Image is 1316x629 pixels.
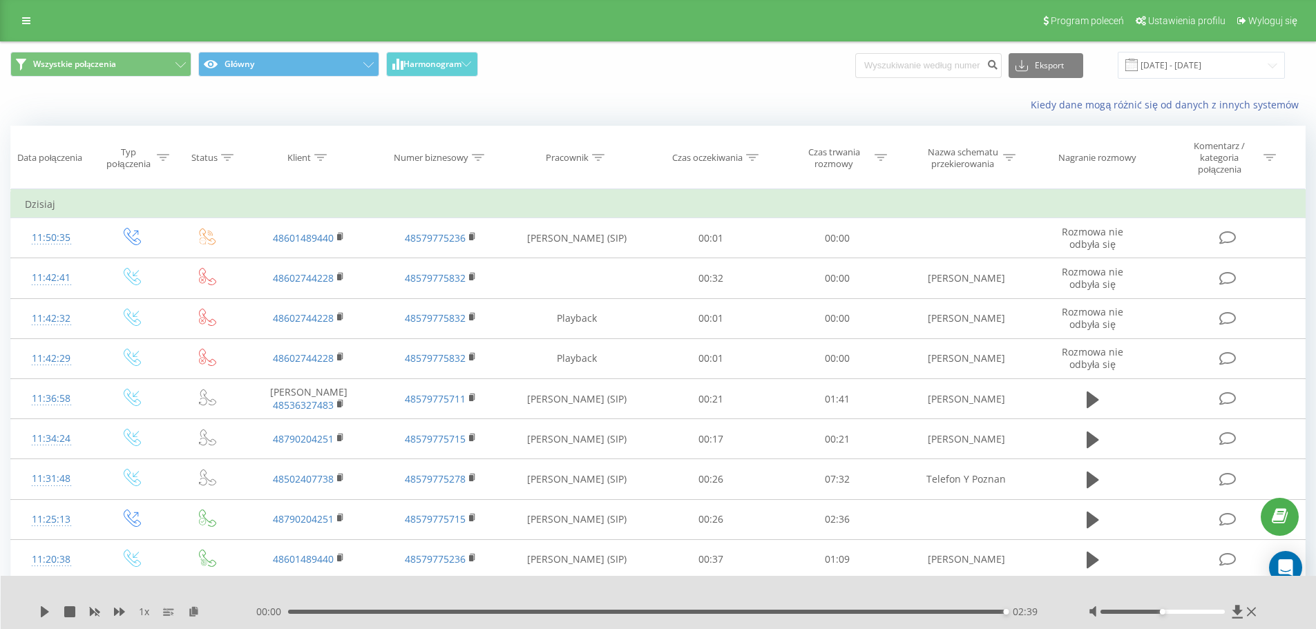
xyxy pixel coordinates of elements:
[256,605,288,619] span: 00:00
[900,258,1031,298] td: [PERSON_NAME]
[405,472,466,485] a: 48579775278
[1013,605,1038,619] span: 02:39
[1058,152,1136,164] div: Nagranie rozmowy
[1269,551,1302,584] div: Open Intercom Messenger
[273,311,334,325] a: 48602744228
[648,298,774,338] td: 00:01
[506,379,648,419] td: [PERSON_NAME] (SIP)
[774,298,901,338] td: 00:00
[273,432,334,445] a: 48790204251
[855,53,1002,78] input: Wyszukiwanie według numeru
[900,419,1031,459] td: [PERSON_NAME]
[1179,140,1260,175] div: Komentarz / kategoria połączenia
[1148,15,1226,26] span: Ustawienia profilu
[648,459,774,499] td: 00:26
[506,298,648,338] td: Playback
[1062,225,1123,251] span: Rozmowa nie odbyła się
[25,506,78,533] div: 11:25:13
[774,379,901,419] td: 01:41
[25,345,78,372] div: 11:42:29
[900,459,1031,499] td: Telefon Y Poznan
[273,552,334,565] a: 48601489440
[25,264,78,291] div: 11:42:41
[648,379,774,419] td: 00:21
[104,146,153,170] div: Typ połączenia
[774,499,901,539] td: 02:36
[405,351,466,365] a: 48579775832
[648,419,774,459] td: 00:17
[774,338,901,378] td: 00:00
[287,152,311,164] div: Klient
[648,499,774,539] td: 00:26
[1062,305,1123,331] span: Rozmowa nie odbyła się
[273,472,334,485] a: 48502407738
[273,351,334,365] a: 48602744228
[546,152,589,164] div: Pracownik
[25,546,78,573] div: 11:20:38
[1062,265,1123,291] span: Rozmowa nie odbyła się
[1003,609,1009,615] div: Accessibility label
[273,271,334,284] a: 48602744228
[506,459,648,499] td: [PERSON_NAME] (SIP)
[506,419,648,459] td: [PERSON_NAME] (SIP)
[405,231,466,244] a: 48579775236
[1031,98,1306,111] a: Kiedy dane mogą różnić się od danych z innych systemów
[648,338,774,378] td: 00:01
[774,258,901,298] td: 00:00
[774,419,901,459] td: 00:21
[1062,345,1123,371] span: Rozmowa nie odbyła się
[405,311,466,325] a: 48579775832
[17,152,82,164] div: Data połączenia
[1248,15,1297,26] span: Wyloguj się
[900,338,1031,378] td: [PERSON_NAME]
[386,52,478,77] button: Harmonogram
[774,218,901,258] td: 00:00
[900,379,1031,419] td: [PERSON_NAME]
[1160,609,1165,615] div: Accessibility label
[139,605,149,619] span: 1 x
[25,305,78,332] div: 11:42:32
[648,539,774,579] td: 00:37
[405,271,466,284] a: 48579775832
[774,539,901,579] td: 01:09
[900,298,1031,338] td: [PERSON_NAME]
[403,59,461,69] span: Harmonogram
[25,465,78,492] div: 11:31:48
[405,512,466,525] a: 48579775715
[506,499,648,539] td: [PERSON_NAME] (SIP)
[774,459,901,499] td: 07:32
[900,539,1031,579] td: [PERSON_NAME]
[10,52,191,77] button: Wszystkie połączenia
[506,218,648,258] td: [PERSON_NAME] (SIP)
[33,59,116,70] span: Wszystkie połączenia
[648,218,774,258] td: 00:01
[273,512,334,525] a: 48790204251
[405,392,466,405] a: 48579775711
[672,152,743,164] div: Czas oczekiwania
[25,224,78,251] div: 11:50:35
[926,146,1000,170] div: Nazwa schematu przekierowania
[506,539,648,579] td: [PERSON_NAME] (SIP)
[243,379,374,419] td: [PERSON_NAME]
[1009,53,1083,78] button: Eksport
[797,146,871,170] div: Czas trwania rozmowy
[405,432,466,445] a: 48579775715
[405,552,466,565] a: 48579775236
[648,258,774,298] td: 00:32
[506,338,648,378] td: Playback
[25,425,78,452] div: 11:34:24
[394,152,468,164] div: Numer biznesowy
[198,52,379,77] button: Główny
[273,231,334,244] a: 48601489440
[1051,15,1124,26] span: Program poleceń
[25,385,78,412] div: 11:36:58
[273,398,334,412] a: 48536327483
[191,152,218,164] div: Status
[11,191,1306,218] td: Dzisiaj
